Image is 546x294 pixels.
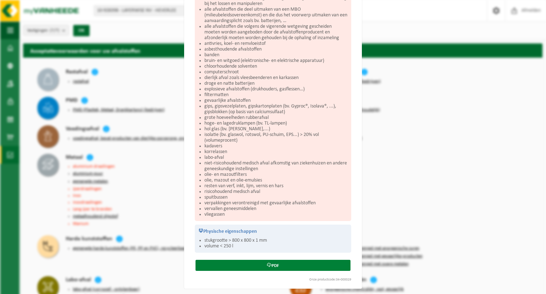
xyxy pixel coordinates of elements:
li: bruin- en witgoed (elektronische- en elektrische apparatuur) [204,58,348,64]
li: olie, mazout en olie-emulsies [204,178,348,183]
li: computerschroot [204,69,348,75]
li: risicohoudend medisch afval [204,189,348,195]
li: resten van verf, inkt, lijm, vernis en hars [204,183,348,189]
li: banden [204,52,348,58]
li: gevaarlijke afvalstoffen [204,98,348,104]
li: niet-risicohoudend medisch afval afkomstig van ziekenhuizen en andere geneeskundige instellingen [204,161,348,172]
li: antivries, koel- en remvloeistof [204,41,348,47]
li: kadavers [204,143,348,149]
li: grote hoeveelheden rubberafval [204,115,348,121]
li: explosieve afvalstoffen (drukhouders, gasflessen…) [204,86,348,92]
li: gips, gipsvezelplaten, gipskartonplaten (bv. Gyproc®, Isolava®, ...), gipsblokken (op basis van c... [204,104,348,115]
li: spuitbussen [204,195,348,200]
li: hoge- en lagedruklampen (bv. TL-lampen) [204,121,348,126]
li: dierlijk afval zoals vleesbeenderen en karkassen [204,75,348,81]
li: filtermatten [204,92,348,98]
li: chloorhoudende solventen [204,64,348,69]
li: korrelassen [204,149,348,155]
li: volume < 250 l [204,243,348,249]
li: vervallen geneesmiddelen [204,206,348,212]
li: stukgrootte > 800 x 800 x 1 mm [204,238,348,243]
li: isolatie (bv. glaswol, rotswol, PU-schuim, EPS...) > 20% vol (volumeprocent) [204,132,348,143]
li: hol glas (bv. [PERSON_NAME],...) [204,126,348,132]
h3: Physische eigenschappen [198,228,348,234]
div: Onze productcode:04-000029 [191,278,355,282]
li: alle afvalstoffen die deel uitmaken van een MBO (milieubeleidsovereenkomst) en die dus het voorwe... [204,7,348,24]
li: droge en natte batterijen [204,81,348,86]
li: asbesthoudende afvalstoffen [204,47,348,52]
li: verpakkingen verontreinigd met gevaarlijke afvalstoffen [204,200,348,206]
li: alle afvalstoffen die volgens de vigerende wetgeving gescheiden moeten worden aangeboden door de ... [204,24,348,41]
li: olie- en mazoutfilters [204,172,348,178]
a: PDF [196,260,350,271]
li: vliegassen [204,212,348,217]
li: labo-afval [204,155,348,161]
